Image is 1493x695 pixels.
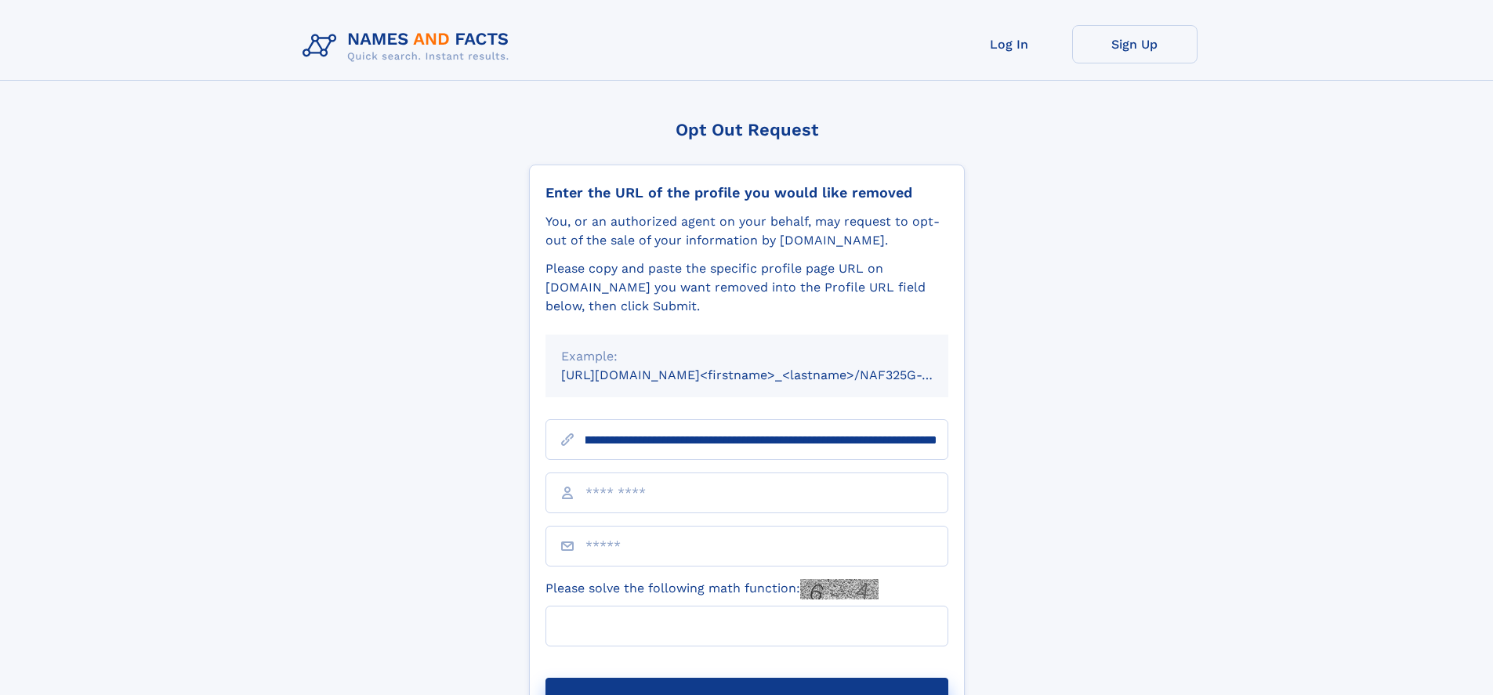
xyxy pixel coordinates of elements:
[545,259,948,316] div: Please copy and paste the specific profile page URL on [DOMAIN_NAME] you want removed into the Pr...
[545,212,948,250] div: You, or an authorized agent on your behalf, may request to opt-out of the sale of your informatio...
[296,25,522,67] img: Logo Names and Facts
[545,184,948,201] div: Enter the URL of the profile you would like removed
[1072,25,1198,63] a: Sign Up
[561,347,933,366] div: Example:
[545,579,879,599] label: Please solve the following math function:
[561,367,978,382] small: [URL][DOMAIN_NAME]<firstname>_<lastname>/NAF325G-xxxxxxxx
[947,25,1072,63] a: Log In
[529,120,965,139] div: Opt Out Request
